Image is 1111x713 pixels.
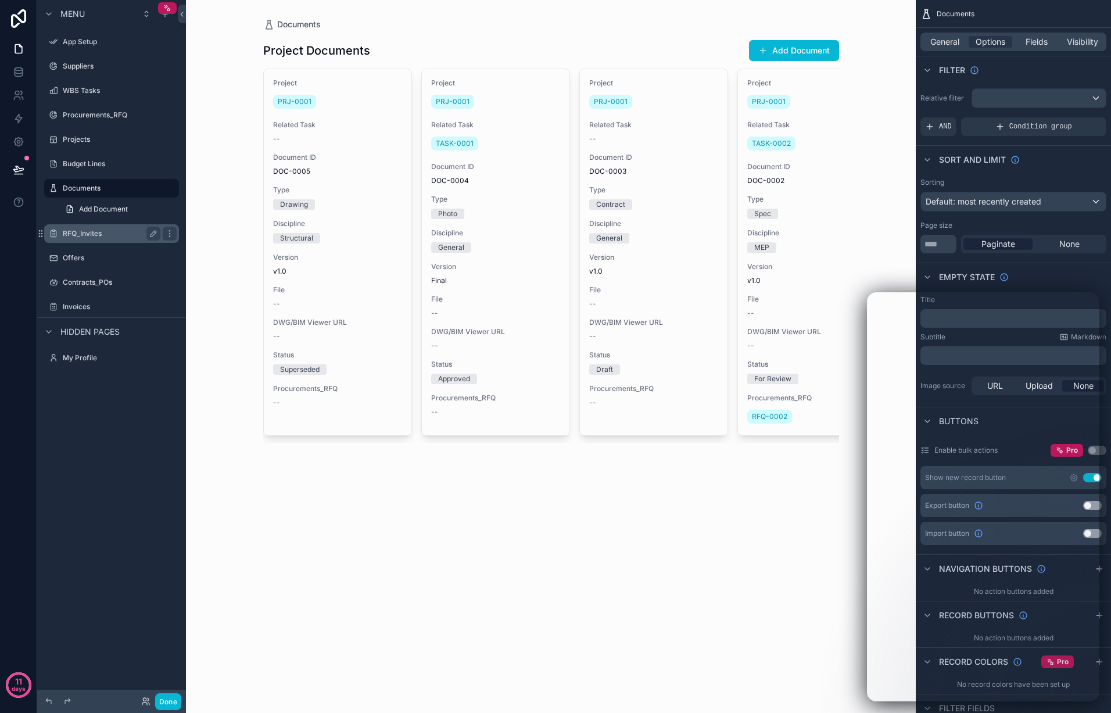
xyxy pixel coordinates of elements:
[981,238,1015,250] span: Paginate
[44,349,179,367] a: My Profile
[44,33,179,51] a: App Setup
[1009,122,1072,131] span: Condition group
[44,155,179,173] a: Budget Lines
[867,292,1099,701] iframe: Intercom live chat
[63,253,177,263] label: Offers
[63,353,177,363] label: My Profile
[930,36,959,48] span: General
[1059,238,1080,250] span: None
[12,680,26,697] p: days
[44,224,179,243] a: RFQ_Invites
[63,184,172,193] label: Documents
[939,122,952,131] span: AND
[44,298,179,316] a: Invoices
[44,179,179,198] a: Documents
[44,273,179,292] a: Contracts_POs
[44,130,179,149] a: Projects
[44,249,179,267] a: Offers
[79,205,128,214] span: Add Document
[1026,36,1048,48] span: Fields
[1067,36,1098,48] span: Visibility
[60,8,85,20] span: Menu
[58,200,179,218] a: Add Document
[920,178,944,187] label: Sorting
[63,278,177,287] label: Contracts_POs
[63,62,177,71] label: Suppliers
[60,326,120,338] span: Hidden pages
[44,106,179,124] a: Procurements_RFQ
[15,676,22,687] p: 11
[920,192,1106,212] button: Default: most recently created
[939,154,1006,166] span: Sort And Limit
[920,221,952,230] label: Page size
[976,36,1005,48] span: Options
[63,135,177,144] label: Projects
[63,110,177,120] label: Procurements_RFQ
[155,693,181,710] button: Done
[920,94,967,103] label: Relative filter
[63,229,156,238] label: RFQ_Invites
[63,86,177,95] label: WBS Tasks
[926,196,1041,206] span: Default: most recently created
[937,9,974,19] span: Documents
[939,65,965,76] span: Filter
[44,57,179,76] a: Suppliers
[63,302,177,311] label: Invoices
[63,159,177,169] label: Budget Lines
[44,81,179,100] a: WBS Tasks
[63,37,177,46] label: App Setup
[939,271,995,283] span: Empty state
